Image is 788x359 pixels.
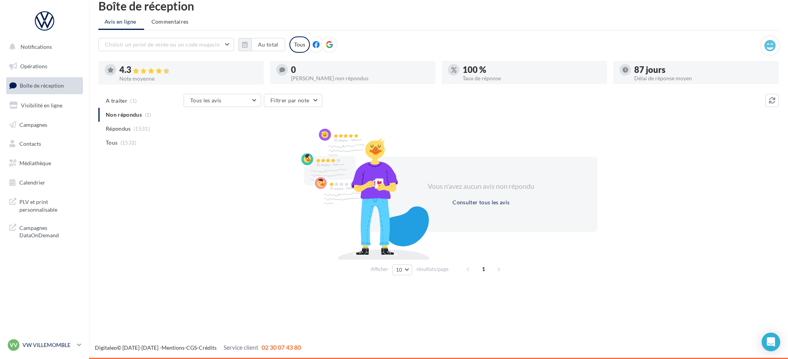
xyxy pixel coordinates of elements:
a: Visibilité en ligne [5,97,84,114]
div: Note moyenne [119,76,258,81]
button: Filtrer par note [264,94,322,107]
span: Calendrier [19,179,45,186]
div: 0 [291,66,429,74]
span: 10 [396,267,403,273]
button: Au total [238,38,285,51]
span: 02 30 07 43 80 [262,343,301,351]
div: 4.3 [119,66,258,74]
a: Opérations [5,58,84,74]
div: Tous [289,36,310,53]
span: © [DATE]-[DATE] - - - [95,344,301,351]
button: Choisir un point de vente ou un code magasin [98,38,234,51]
div: 100 % [463,66,601,74]
span: Tous les avis [190,97,222,104]
span: Médiathèque [19,160,51,166]
button: Consulter tous les avis [449,198,513,207]
button: Notifications [5,39,81,55]
span: Contacts [19,140,41,147]
button: 10 [392,264,412,275]
span: Commentaires [151,18,189,26]
div: Open Intercom Messenger [762,333,780,351]
div: 87 jours [634,66,773,74]
a: Mentions [162,344,184,351]
span: A traiter [106,97,127,105]
span: Tous [106,139,117,147]
span: Opérations [20,63,47,69]
span: Afficher [371,266,388,273]
a: Médiathèque [5,155,84,171]
div: Taux de réponse [463,76,601,81]
span: Visibilité en ligne [21,102,62,109]
div: Vous n'avez aucun avis non répondu [415,181,548,192]
a: Boîte de réception [5,77,84,94]
div: Délai de réponse moyen [634,76,773,81]
button: Au total [251,38,285,51]
span: Campagnes [19,121,47,128]
button: Tous les avis [184,94,261,107]
a: Contacts [5,136,84,152]
span: (1) [131,98,137,104]
a: Campagnes DataOnDemand [5,219,84,242]
a: CGS [186,344,197,351]
a: VV VW VILLEMOMBLE [6,338,83,352]
span: Boîte de réception [20,82,64,89]
a: Digitaleo [95,344,117,351]
div: [PERSON_NAME] non répondus [291,76,429,81]
span: 1 [477,263,490,275]
span: Choisir un point de vente ou un code magasin [105,41,220,48]
span: VV [10,341,17,349]
a: Crédits [199,344,217,351]
span: résultats/page [416,266,449,273]
span: Campagnes DataOnDemand [19,223,80,239]
a: Campagnes [5,117,84,133]
p: VW VILLEMOMBLE [22,341,74,349]
span: (1532) [120,140,137,146]
a: Calendrier [5,174,84,191]
span: Notifications [21,43,52,50]
span: (1531) [134,126,150,132]
a: PLV et print personnalisable [5,193,84,216]
span: Service client [224,343,258,351]
span: PLV et print personnalisable [19,197,80,213]
span: Répondus [106,125,131,133]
